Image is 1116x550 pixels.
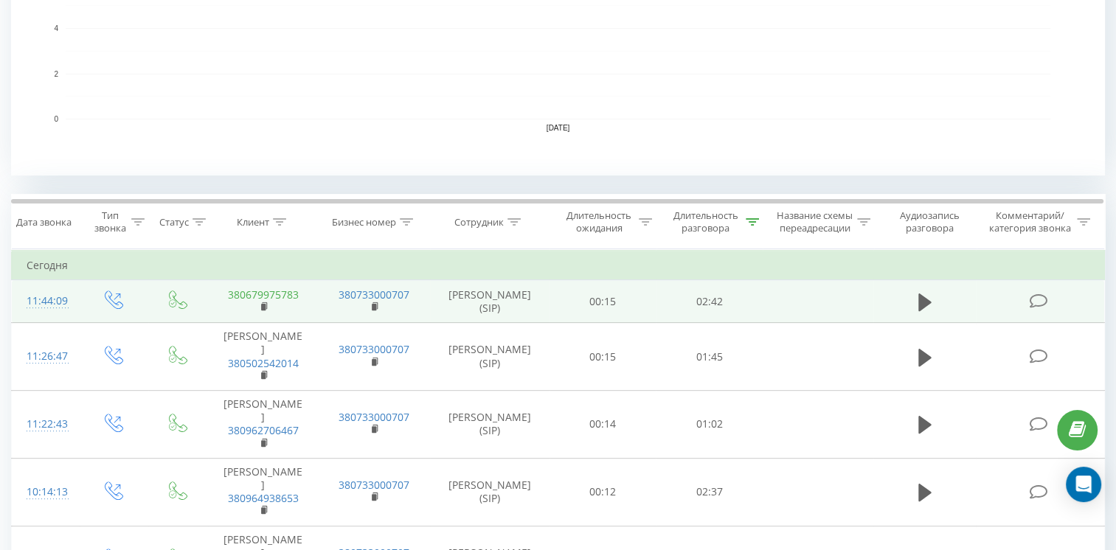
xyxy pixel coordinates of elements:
a: 380733000707 [339,288,409,302]
div: 11:22:43 [27,410,65,439]
td: 00:15 [550,280,656,323]
div: 11:26:47 [27,342,65,371]
td: 01:02 [656,391,763,459]
a: 380962706467 [228,423,299,437]
td: 02:42 [656,280,763,323]
text: 2 [54,70,58,78]
td: 01:45 [656,323,763,391]
td: [PERSON_NAME] [208,458,319,526]
div: Статус [159,216,189,229]
td: [PERSON_NAME] [208,323,319,391]
td: 00:14 [550,391,656,459]
div: Клиент [237,216,269,229]
a: 380679975783 [228,288,299,302]
td: [PERSON_NAME] (SIP) [430,323,550,391]
div: Open Intercom Messenger [1066,467,1101,502]
text: [DATE] [547,124,570,132]
a: 380733000707 [339,478,409,492]
div: Тип звонка [93,209,128,234]
div: Длительность ожидания [563,209,636,234]
div: Дата звонка [16,216,72,229]
a: 380964938653 [228,491,299,505]
div: Бизнес номер [332,216,396,229]
div: 10:14:13 [27,478,65,507]
div: Название схемы переадресации [776,209,853,234]
text: 4 [54,24,58,32]
div: Комментарий/категория звонка [987,209,1073,234]
div: Аудиозапись разговора [887,209,973,234]
td: 00:12 [550,458,656,526]
a: 380502542014 [228,356,299,370]
div: Сотрудник [454,216,504,229]
td: Сегодня [12,251,1105,280]
td: 00:15 [550,323,656,391]
td: [PERSON_NAME] (SIP) [430,391,550,459]
td: [PERSON_NAME] [208,391,319,459]
td: [PERSON_NAME] (SIP) [430,280,550,323]
text: 0 [54,115,58,123]
td: 02:37 [656,458,763,526]
div: Длительность разговора [669,209,742,234]
div: 11:44:09 [27,287,65,316]
td: [PERSON_NAME] (SIP) [430,458,550,526]
a: 380733000707 [339,410,409,424]
a: 380733000707 [339,342,409,356]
